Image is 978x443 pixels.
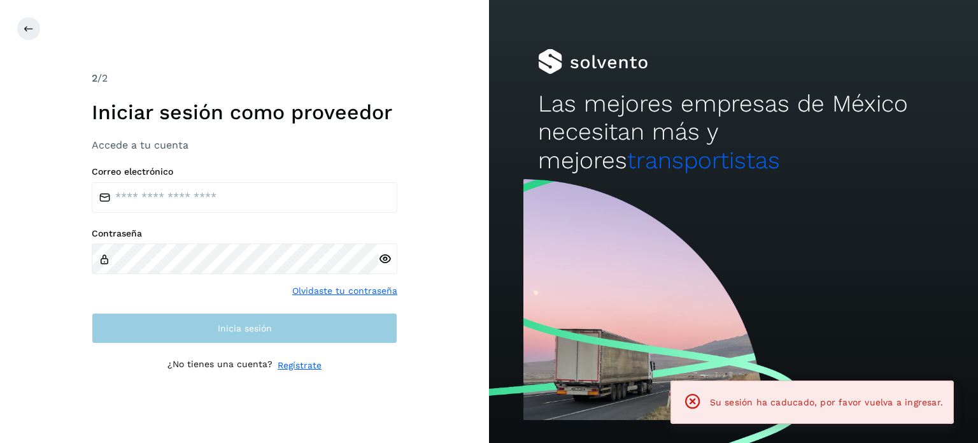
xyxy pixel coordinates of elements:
label: Contraseña [92,228,397,239]
label: Correo electrónico [92,166,397,177]
button: Inicia sesión [92,313,397,344]
p: ¿No tienes una cuenta? [167,359,273,372]
h2: Las mejores empresas de México necesitan más y mejores [538,90,929,175]
a: Regístrate [278,359,322,372]
span: transportistas [627,147,780,174]
span: Su sesión ha caducado, por favor vuelva a ingresar. [710,397,943,407]
a: Olvidaste tu contraseña [292,284,397,298]
span: 2 [92,72,97,84]
div: /2 [92,71,397,86]
span: Inicia sesión [218,324,272,333]
h3: Accede a tu cuenta [92,139,397,151]
h1: Iniciar sesión como proveedor [92,100,397,124]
